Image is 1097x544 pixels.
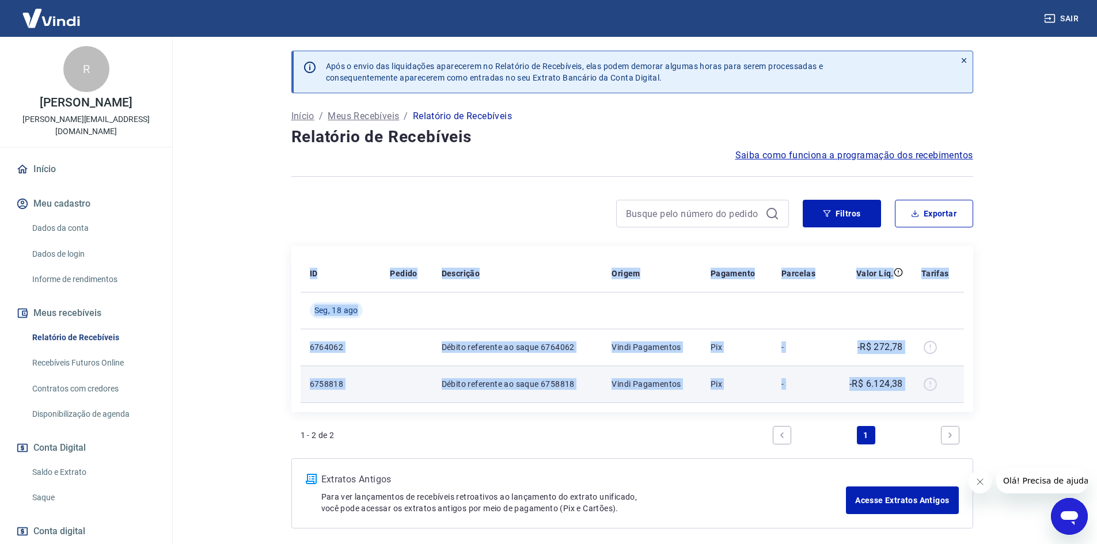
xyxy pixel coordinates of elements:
[28,402,158,426] a: Disponibilização de agenda
[321,473,847,486] p: Extratos Antigos
[442,341,594,353] p: Débito referente ao saque 6764062
[28,486,158,509] a: Saque
[442,378,594,390] p: Débito referente ao saque 6758818
[310,341,372,353] p: 6764062
[857,426,875,444] a: Page 1 is your current page
[711,341,763,353] p: Pix
[319,109,323,123] p: /
[1042,8,1083,29] button: Sair
[781,268,815,279] p: Parcelas
[857,340,903,354] p: -R$ 272,78
[941,426,959,444] a: Next page
[1051,498,1088,535] iframe: Botão para abrir a janela de mensagens
[40,97,132,109] p: [PERSON_NAME]
[626,205,761,222] input: Busque pelo número do pedido
[404,109,408,123] p: /
[310,378,372,390] p: 6758818
[735,149,973,162] a: Saiba como funciona a programação dos recebimentos
[849,377,903,391] p: -R$ 6.124,38
[9,113,163,138] p: [PERSON_NAME][EMAIL_ADDRESS][DOMAIN_NAME]
[28,326,158,349] a: Relatório de Recebíveis
[314,305,358,316] span: Seg, 18 ago
[711,378,763,390] p: Pix
[326,60,823,83] p: Após o envio das liquidações aparecerem no Relatório de Recebíveis, elas podem demorar algumas ho...
[14,157,158,182] a: Início
[306,474,317,484] img: ícone
[28,216,158,240] a: Dados da conta
[28,268,158,291] a: Informe de rendimentos
[781,341,822,353] p: -
[781,378,822,390] p: -
[442,268,480,279] p: Descrição
[328,109,399,123] a: Meus Recebíveis
[612,378,692,390] p: Vindi Pagamentos
[291,109,314,123] a: Início
[803,200,881,227] button: Filtros
[921,268,949,279] p: Tarifas
[390,268,417,279] p: Pedido
[63,46,109,92] div: R
[14,191,158,216] button: Meu cadastro
[321,491,847,514] p: Para ver lançamentos de recebíveis retroativos ao lançamento do extrato unificado, você pode aces...
[413,109,512,123] p: Relatório de Recebíveis
[969,470,992,493] iframe: Fechar mensagem
[711,268,756,279] p: Pagamento
[768,421,964,449] ul: Pagination
[856,268,894,279] p: Valor Líq.
[14,519,158,544] a: Conta digital
[895,200,973,227] button: Exportar
[291,125,973,149] h4: Relatório de Recebíveis
[310,268,318,279] p: ID
[33,523,85,539] span: Conta digital
[28,242,158,266] a: Dados de login
[996,468,1088,493] iframe: Mensagem da empresa
[14,300,158,326] button: Meus recebíveis
[28,351,158,375] a: Recebíveis Futuros Online
[301,429,335,441] p: 1 - 2 de 2
[773,426,791,444] a: Previous page
[28,377,158,401] a: Contratos com credores
[612,341,692,353] p: Vindi Pagamentos
[612,268,640,279] p: Origem
[28,461,158,484] a: Saldo e Extrato
[14,1,89,36] img: Vindi
[846,486,958,514] a: Acesse Extratos Antigos
[7,8,97,17] span: Olá! Precisa de ajuda?
[14,435,158,461] button: Conta Digital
